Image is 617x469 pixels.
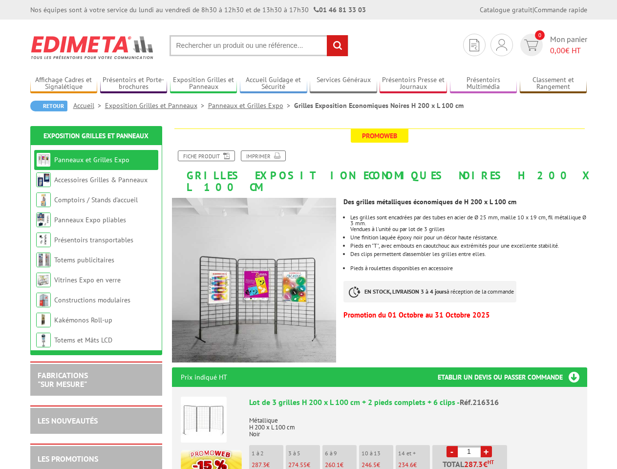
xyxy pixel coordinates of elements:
a: Accueil Guidage et Sécurité [240,76,307,92]
a: Présentoirs Presse et Journaux [380,76,447,92]
img: Constructions modulaires [36,293,51,307]
p: 14 et + [398,450,430,457]
span: 287.3 [464,460,483,468]
a: Vitrines Expo en verre [54,276,121,284]
span: Mon panier [550,34,587,56]
a: Constructions modulaires [54,296,130,304]
img: devis rapide [469,39,479,51]
span: 274.55 [288,461,307,469]
a: Panneaux Expo pliables [54,215,126,224]
p: Vendues à l'unité ou par lot de 3 grilles [350,226,587,232]
p: 1 à 2 [252,450,283,457]
span: 0 [535,30,545,40]
a: Affichage Cadres et Signalétique [30,76,98,92]
p: Promotion du 01 Octobre au 31 Octobre 2025 [343,312,587,318]
input: rechercher [327,35,348,56]
div: Lot de 3 grilles H 200 x L 100 cm + 2 pieds complets + 6 clips - [249,397,578,408]
p: € [252,462,283,469]
a: Retour [30,101,67,111]
strong: 01 46 81 33 03 [314,5,366,14]
span: 260.1 [325,461,340,469]
p: € [288,462,320,469]
a: Présentoirs et Porte-brochures [100,76,168,92]
p: Métallique H 200 x L 100 cm Noir [249,410,578,438]
a: LES PROMOTIONS [38,454,98,464]
img: Accessoires Grilles & Panneaux [36,172,51,187]
img: Kakémonos Roll-up [36,313,51,327]
a: devis rapide 0 Mon panier 0,00€ HT [518,34,587,56]
a: Présentoirs transportables [54,235,133,244]
a: Commande rapide [534,5,587,14]
a: Catalogue gratuit [480,5,532,14]
a: Imprimer [241,150,286,161]
img: Panneaux et Grilles Expo [36,152,51,167]
img: devis rapide [524,40,538,51]
li: Pieds à roulettes disponibles en accessoire [350,265,587,271]
img: Totems publicitaires [36,253,51,267]
a: Exposition Grilles et Panneaux [170,76,237,92]
img: Comptoirs / Stands d'accueil [36,192,51,207]
a: LES NOUVEAUTÉS [38,416,98,426]
input: Rechercher un produit ou une référence... [170,35,348,56]
div: | [480,5,587,15]
p: € [325,462,357,469]
a: Totems publicitaires [54,256,114,264]
a: Accessoires Grilles & Panneaux [54,175,148,184]
sup: HT [488,459,494,466]
span: 0,00 [550,45,565,55]
a: Panneaux et Grilles Expo [54,155,129,164]
a: Comptoirs / Stands d'accueil [54,195,138,204]
span: € [483,460,488,468]
span: Promoweb [351,129,408,143]
li: Une finition laquée époxy noir pour un décor haute résistance. [350,234,587,240]
a: - [447,446,458,457]
span: 234.6 [398,461,413,469]
a: Totems et Mâts LCD [54,336,112,344]
a: Accueil [73,101,105,110]
p: 6 à 9 [325,450,357,457]
a: Classement et Rangement [520,76,587,92]
a: + [481,446,492,457]
a: Présentoirs Multimédia [450,76,517,92]
img: devis rapide [496,39,507,51]
span: Réf.216316 [460,397,499,407]
li: Grilles Exposition Economiques Noires H 200 x L 100 cm [294,101,464,110]
a: Kakémonos Roll-up [54,316,112,324]
a: Panneaux et Grilles Expo [208,101,294,110]
img: grilles_exposition_economiques_216316_216306_216016_216116.jpg [172,198,337,362]
span: 287.3 [252,461,266,469]
img: Lot de 3 grilles H 200 x L 100 cm + 2 pieds complets + 6 clips [181,397,227,443]
p: Les grilles sont encadrées par des tubes en acier de Ø 25 mm, maille 10 x 19 cm, fil métallique Ø... [350,214,587,226]
p: € [398,462,430,469]
img: Présentoirs transportables [36,233,51,247]
p: Prix indiqué HT [181,367,227,387]
p: 3 à 5 [288,450,320,457]
p: Des clips permettent d’assembler les grilles entre elles. [350,251,587,257]
li: Pieds en "T", avec embouts en caoutchouc aux extrémités pour une excellente stabilité. [350,243,587,249]
span: 246.5 [362,461,377,469]
img: Edimeta [30,29,155,65]
a: FABRICATIONS"Sur Mesure" [38,370,88,389]
a: Fiche produit [178,150,235,161]
p: € [362,462,393,469]
a: Exposition Grilles et Panneaux [43,131,149,140]
h3: Etablir un devis ou passer commande [438,367,587,387]
img: Panneaux Expo pliables [36,213,51,227]
p: 10 à 13 [362,450,393,457]
strong: EN STOCK, LIVRAISON 3 à 4 jours [364,288,447,295]
a: Services Généraux [310,76,377,92]
p: à réception de la commande [343,281,516,302]
img: Totems et Mâts LCD [36,333,51,347]
img: Vitrines Expo en verre [36,273,51,287]
strong: Des grilles métalliques économiques de H 200 x L 100 cm [343,197,516,206]
div: Nos équipes sont à votre service du lundi au vendredi de 8h30 à 12h30 et de 13h30 à 17h30 [30,5,366,15]
span: € HT [550,45,587,56]
a: Exposition Grilles et Panneaux [105,101,208,110]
